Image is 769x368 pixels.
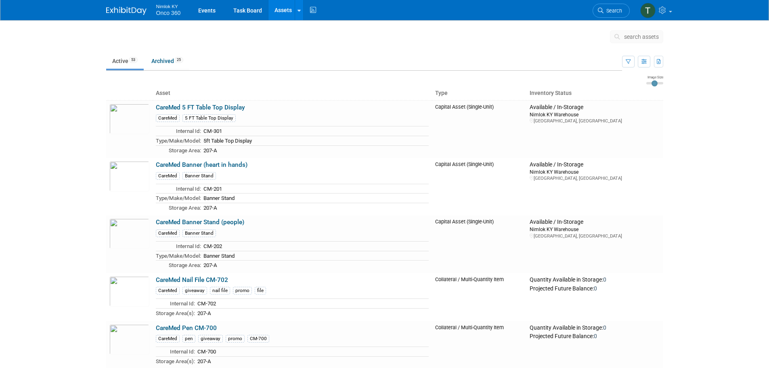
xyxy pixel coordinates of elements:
[201,261,429,270] td: 207-A
[106,53,144,69] a: Active53
[169,262,201,268] span: Storage Area:
[156,324,217,332] a: CareMed Pen CM-700
[594,285,597,292] span: 0
[156,104,245,111] a: CareMed 5 FT Table Top Display
[432,100,527,158] td: Capital Asset (Single-Unit)
[156,126,201,136] td: Internal Id:
[156,219,244,226] a: CareMed Banner Stand (people)
[156,136,201,145] td: Type/Make/Model:
[156,251,201,261] td: Type/Make/Model:
[603,276,606,283] span: 0
[530,324,660,332] div: Quantity Available in Storage:
[530,226,660,233] div: Nimlok KY Warehouse
[201,251,429,261] td: Banner Stand
[201,203,429,212] td: 207-A
[530,168,660,175] div: Nimlok KY Warehouse
[156,10,181,16] span: Onco 360
[156,358,195,364] span: Storage Area(s):
[198,335,223,343] div: giveaway
[156,184,201,193] td: Internal Id:
[195,356,429,366] td: 207-A
[156,310,195,316] span: Storage Area(s):
[530,118,660,124] div: [GEOGRAPHIC_DATA], [GEOGRAPHIC_DATA]
[530,233,660,239] div: [GEOGRAPHIC_DATA], [GEOGRAPHIC_DATA]
[201,184,429,193] td: CM-201
[106,7,147,15] img: ExhibitDay
[247,335,269,343] div: CM-700
[530,111,660,118] div: Nimlok KY Warehouse
[201,126,429,136] td: CM-301
[156,114,180,122] div: CareMed
[174,57,183,63] span: 25
[610,30,663,43] button: search assets
[182,229,216,237] div: Banner Stand
[156,241,201,251] td: Internal Id:
[182,335,195,343] div: pen
[156,299,195,309] td: Internal Id:
[432,86,527,100] th: Type
[530,331,660,340] div: Projected Future Balance:
[603,8,622,14] span: Search
[201,241,429,251] td: CM-202
[201,145,429,155] td: 207-A
[432,215,527,273] td: Capital Asset (Single-Unit)
[156,172,180,180] div: CareMed
[255,287,266,294] div: file
[233,287,252,294] div: promo
[530,161,660,168] div: Available / In-Storage
[530,276,660,284] div: Quantity Available in Storage:
[156,229,180,237] div: CareMed
[201,193,429,203] td: Banner Stand
[195,299,429,309] td: CM-702
[210,287,230,294] div: nail file
[156,193,201,203] td: Type/Make/Model:
[530,219,660,226] div: Available / In-Storage
[156,2,181,10] span: Nimlok KY
[195,347,429,357] td: CM-700
[640,3,656,18] img: Tim Bugaile
[603,324,606,331] span: 0
[226,335,245,343] div: promo
[169,147,201,154] span: Storage Area:
[182,114,236,122] div: 5 FT Table Top Display
[156,347,195,357] td: Internal Id:
[156,276,228,284] a: CareMed Nail File CM-702
[129,57,138,63] span: 53
[182,172,216,180] div: Banner Stand
[195,308,429,318] td: 207-A
[145,53,189,69] a: Archived25
[169,205,201,211] span: Storage Area:
[156,335,180,343] div: CareMed
[156,287,180,294] div: CareMed
[182,287,207,294] div: giveaway
[530,284,660,292] div: Projected Future Balance:
[432,273,527,321] td: Collateral / Multi-Quantity Item
[530,104,660,111] div: Available / In-Storage
[530,175,660,181] div: [GEOGRAPHIC_DATA], [GEOGRAPHIC_DATA]
[201,136,429,145] td: 5ft Table Top Display
[156,161,247,168] a: CareMed Banner (heart in hands)
[646,75,663,80] div: Image Size
[153,86,432,100] th: Asset
[432,158,527,215] td: Capital Asset (Single-Unit)
[594,333,597,339] span: 0
[593,4,630,18] a: Search
[624,34,659,40] span: search assets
